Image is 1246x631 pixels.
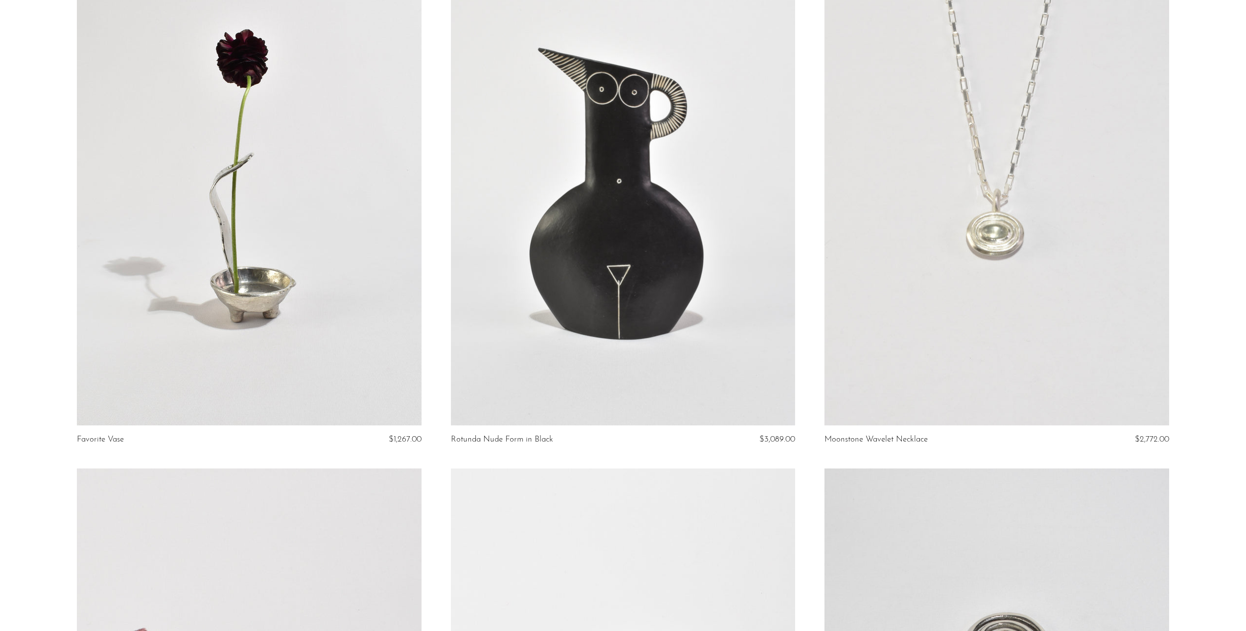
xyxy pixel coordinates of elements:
a: Favorite Vase [77,435,124,444]
span: $2,772.00 [1135,435,1169,444]
span: $1,267.00 [389,435,422,444]
a: Rotunda Nude Form in Black [451,435,553,444]
span: $3,089.00 [759,435,795,444]
a: Moonstone Wavelet Necklace [824,435,928,444]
